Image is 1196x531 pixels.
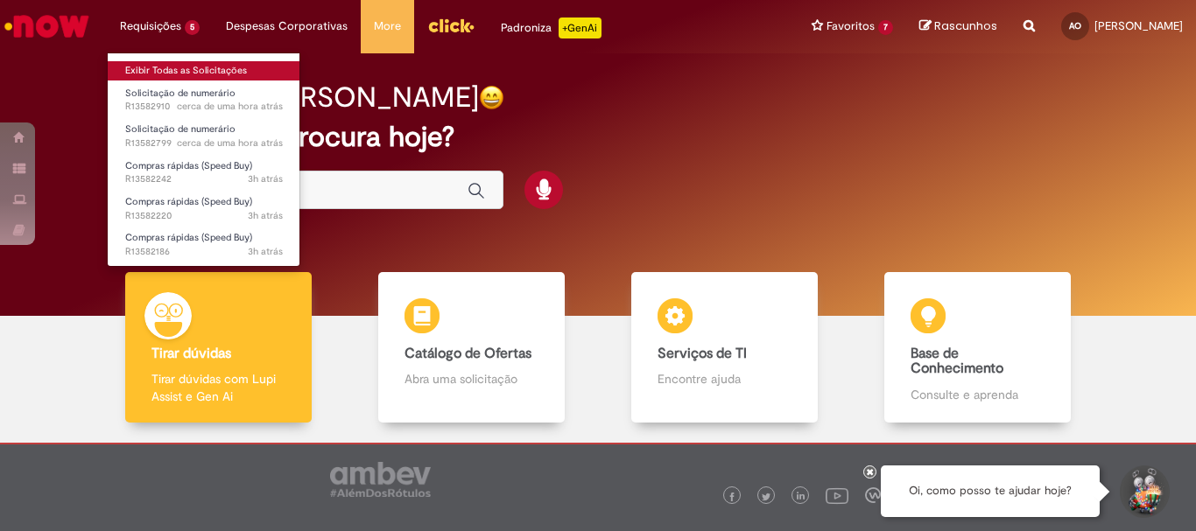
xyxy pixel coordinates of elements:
[124,82,479,113] h2: Boa tarde, [PERSON_NAME]
[501,17,602,38] div: Padroniza
[107,52,300,267] ul: Requisições
[125,231,252,244] span: Compras rápidas (Speed Buy)
[427,12,475,38] img: click_logo_yellow_360x200.png
[826,484,848,507] img: logo_footer_youtube.png
[248,172,283,185] span: 3h atrás
[728,493,736,501] img: logo_footer_facebook.png
[881,465,1100,517] div: Oi, como posso te ajudar hoje?
[1069,20,1081,31] span: AO
[125,172,283,186] span: R13582242
[374,17,401,35] span: More
[92,272,345,423] a: Tirar dúvidas Tirar dúvidas com Lupi Assist e Gen Ai
[658,370,791,388] p: Encontre ajuda
[911,345,1003,378] b: Base de Conhecimento
[125,159,252,172] span: Compras rápidas (Speed Buy)
[479,85,504,110] img: happy-face.png
[177,136,283,150] span: cerca de uma hora atrás
[598,272,851,423] a: Serviços de TI Encontre ajuda
[2,9,92,44] img: ServiceNow
[865,487,881,503] img: logo_footer_workplace.png
[1117,465,1170,518] button: Iniciar Conversa de Suporte
[405,370,538,388] p: Abra uma solicitação
[248,209,283,222] time: 30/09/2025 15:13:21
[125,100,283,114] span: R13582910
[797,492,806,502] img: logo_footer_linkedin.png
[125,122,236,136] span: Solicitação de numerário
[405,345,531,362] b: Catálogo de Ofertas
[934,17,997,34] span: Rascunhos
[108,61,300,80] a: Exibir Todas as Solicitações
[559,17,602,38] p: +GenAi
[125,136,283,150] span: R13582799
[177,136,283,150] time: 30/09/2025 16:26:30
[345,272,598,423] a: Catálogo de Ofertas Abra uma solicitação
[125,87,236,100] span: Solicitação de numerário
[108,157,300,189] a: Aberto R13582242 : Compras rápidas (Speed Buy)
[108,120,300,152] a: Aberto R13582799 : Solicitação de numerário
[108,228,300,261] a: Aberto R13582186 : Compras rápidas (Speed Buy)
[762,493,770,501] img: logo_footer_twitter.png
[120,17,181,35] span: Requisições
[108,192,300,225] a: Aberto R13582220 : Compras rápidas (Speed Buy)
[177,100,283,113] time: 30/09/2025 16:40:13
[124,122,1072,152] h2: O que você procura hoje?
[1094,18,1183,33] span: [PERSON_NAME]
[330,462,431,497] img: logo_footer_ambev_rotulo_gray.png
[248,245,283,258] span: 3h atrás
[151,370,285,405] p: Tirar dúvidas com Lupi Assist e Gen Ai
[911,386,1044,403] p: Consulte e aprenda
[827,17,875,35] span: Favoritos
[177,100,283,113] span: cerca de uma hora atrás
[151,345,231,362] b: Tirar dúvidas
[658,345,747,362] b: Serviços de TI
[125,195,252,208] span: Compras rápidas (Speed Buy)
[919,18,997,35] a: Rascunhos
[108,84,300,116] a: Aberto R13582910 : Solicitação de numerário
[125,245,283,259] span: R13582186
[851,272,1104,423] a: Base de Conhecimento Consulte e aprenda
[185,20,200,35] span: 5
[878,20,893,35] span: 7
[248,209,283,222] span: 3h atrás
[226,17,348,35] span: Despesas Corporativas
[248,172,283,185] time: 30/09/2025 15:17:36
[248,245,283,258] time: 30/09/2025 15:08:02
[125,209,283,223] span: R13582220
